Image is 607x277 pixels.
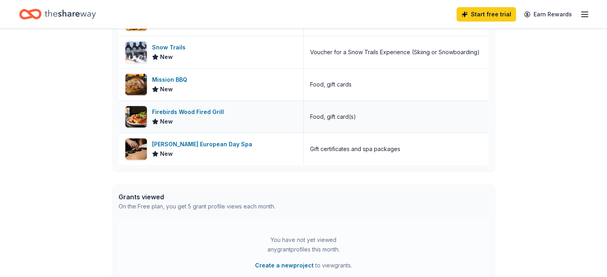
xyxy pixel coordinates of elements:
div: Food, gift card(s) [310,112,356,122]
div: Firebirds Wood Fired Grill [152,107,227,117]
span: New [160,149,173,159]
span: New [160,117,173,126]
img: Image for Mission BBQ [125,74,147,95]
div: Grants viewed [119,192,275,202]
div: Snow Trails [152,43,189,52]
div: [PERSON_NAME] European Day Spa [152,139,255,149]
button: Create a newproject [255,261,314,270]
span: to view grants . [255,261,352,270]
a: Start free trial [457,7,516,22]
div: Food, gift cards [310,80,352,89]
div: Mission BBQ [152,75,190,84]
div: Voucher for a Snow Trails Experience (Skiing or Snowboarding) [310,47,480,57]
img: Image for Firebirds Wood Fired Grill [125,106,147,128]
a: Home [19,5,96,24]
div: On the Free plan, you get 5 grant profile views each month. [119,202,275,211]
div: You have not yet viewed any grant profiles this month. [254,235,354,254]
img: Image for Snow Trails [125,41,147,63]
span: New [160,52,173,62]
a: Earn Rewards [519,7,577,22]
div: Gift certificates and spa packages [310,144,400,154]
img: Image for Margot European Day Spa [125,138,147,160]
span: New [160,84,173,94]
